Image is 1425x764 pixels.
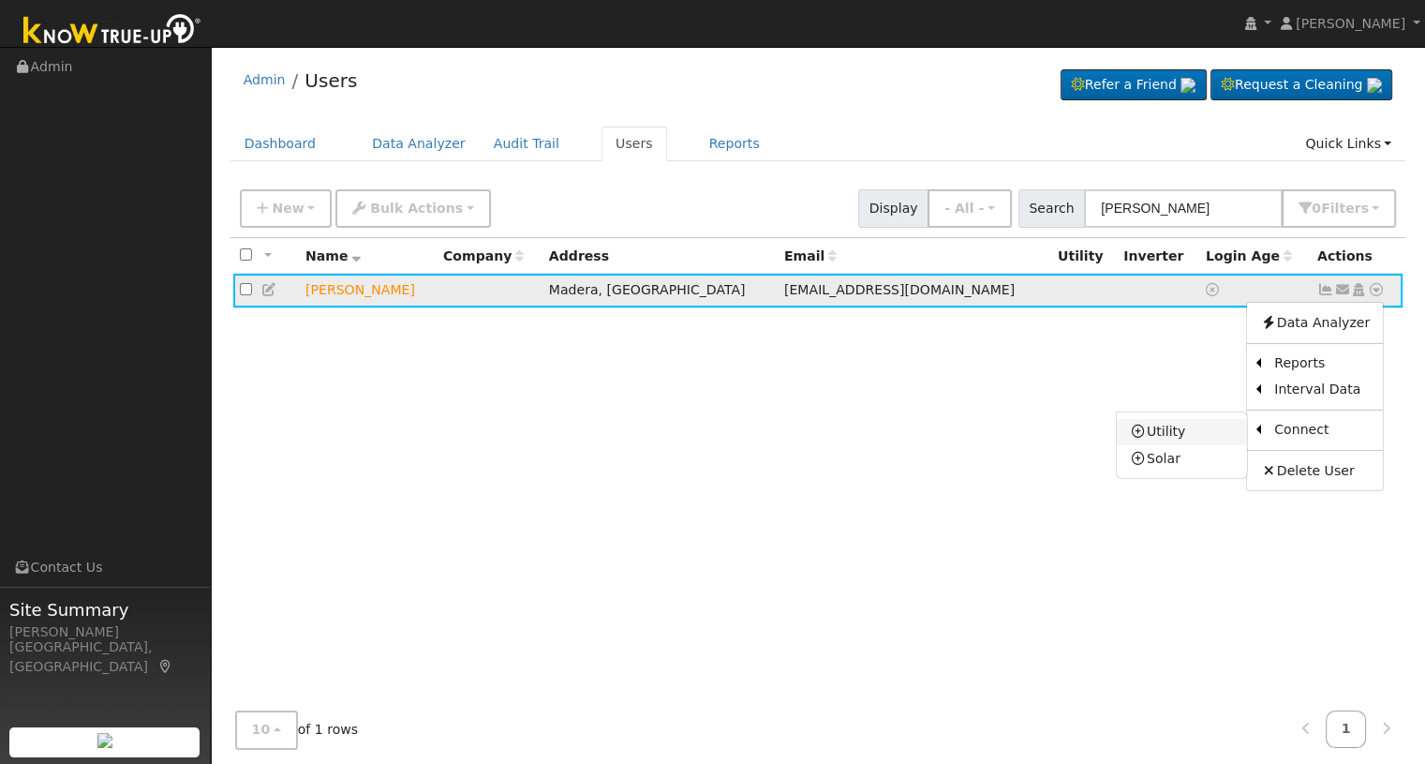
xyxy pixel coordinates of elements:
a: Reports [695,127,774,161]
span: [EMAIL_ADDRESS][DOMAIN_NAME] [784,282,1015,297]
a: Map [157,659,174,674]
span: Company name [443,248,524,263]
button: 10 [235,711,298,749]
span: New [272,201,304,216]
img: Know True-Up [14,10,211,52]
span: Site Summary [9,597,200,622]
a: Interval Data [1261,377,1383,403]
a: Utility [1117,419,1247,445]
a: Delete User [1247,457,1383,484]
img: retrieve [97,733,112,748]
div: Actions [1317,247,1396,266]
a: Data Analyzer [358,127,480,161]
span: of 1 rows [235,711,359,749]
span: 10 [252,722,271,737]
span: Display [858,189,928,228]
div: Inverter [1123,247,1193,266]
a: Users [304,69,357,92]
a: Dashboard [230,127,331,161]
a: Request a Cleaning [1210,69,1392,101]
a: Quick Links [1291,127,1405,161]
div: [GEOGRAPHIC_DATA], [GEOGRAPHIC_DATA] [9,637,200,677]
a: Users [601,127,667,161]
td: Lead [299,274,437,308]
a: Other actions [1368,280,1385,300]
div: Address [549,247,771,266]
div: Utility [1058,247,1110,266]
button: Bulk Actions [335,189,490,228]
span: Name [305,248,361,263]
span: [PERSON_NAME] [1296,16,1405,31]
a: Login As [1350,282,1367,297]
input: Search [1084,189,1283,228]
button: - All - [928,189,1012,228]
a: Solar [1117,445,1247,472]
button: New [240,189,333,228]
a: No login access [1206,282,1223,297]
a: Refer a Friend [1061,69,1207,101]
span: Filter [1321,201,1369,216]
span: Days since last login [1206,248,1292,263]
button: 0Filters [1282,189,1396,228]
span: Email [784,248,837,263]
a: Edit User [261,282,278,297]
img: retrieve [1180,78,1195,93]
a: 1 [1326,711,1367,747]
a: Audit Trail [480,127,573,161]
div: [PERSON_NAME] [9,622,200,642]
a: Data Analyzer [1247,309,1383,336]
a: Connect [1261,417,1383,443]
a: mejiatonyjr@outlook.com [1334,280,1351,300]
img: retrieve [1367,78,1382,93]
span: Search [1018,189,1085,228]
span: Bulk Actions [370,201,463,216]
span: s [1360,201,1368,216]
a: Admin [244,72,286,87]
a: Not connected [1317,282,1334,297]
a: Reports [1261,351,1383,377]
td: Madera, [GEOGRAPHIC_DATA] [542,274,778,308]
